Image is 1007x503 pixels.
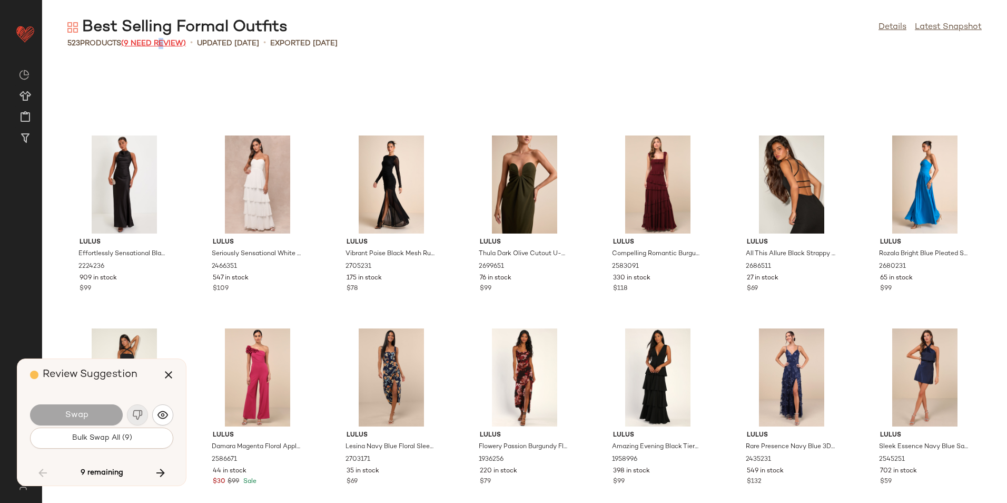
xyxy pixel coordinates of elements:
[747,467,784,476] span: 549 in stock
[347,274,382,283] span: 175 in stock
[879,455,905,465] span: 2545251
[746,249,835,259] span: All This Allure Black Strappy Backless Midi Dress
[197,38,259,49] p: updated [DATE]
[212,249,301,259] span: Seriously Sensational White Strapless Tiered Maxi Dress
[747,477,762,487] span: $132
[746,262,771,272] span: 2686511
[213,467,246,476] span: 44 in stock
[738,328,845,427] img: 11859061_2435231.jpg
[122,93,144,104] span: Filters
[880,431,970,440] span: Lulus
[613,274,650,283] span: 330 in stock
[19,70,29,80] img: svg%3e
[121,40,186,47] span: (9 Need Review)
[613,431,703,440] span: Lulus
[345,455,370,465] span: 2703171
[746,455,771,465] span: 2435231
[479,442,568,452] span: Flowery Passion Burgundy Floral Print Cowl Neck Midi Dress
[747,431,836,440] span: Lulus
[915,21,982,34] a: Latest Snapshot
[923,56,956,77] button: Hub
[67,17,288,38] div: Best Selling Formal Outfits
[71,328,177,427] img: 2647491_2_01_hero_Retakes_2025-07-14.jpg
[81,468,123,478] span: 9 remaining
[480,467,517,476] span: 220 in stock
[872,328,978,427] img: 12322161_2545251.jpg
[879,249,969,259] span: Rozala Bright Blue Pleated Strapless Maxi Dress
[78,249,168,259] span: Effortlessly Sensational Black Satin Backless Maxi Dress
[613,238,703,247] span: Lulus
[270,38,338,49] p: Exported [DATE]
[612,262,639,272] span: 2583091
[338,328,445,427] img: 2703171_01_hero_2025-06-24.jpg
[878,21,906,34] a: Details
[347,238,436,247] span: Lulus
[80,274,117,283] span: 909 in stock
[347,477,358,487] span: $69
[932,62,947,71] span: Hub
[612,455,637,465] span: 1958996
[613,284,627,294] span: $118
[880,284,892,294] span: $99
[228,477,239,487] span: $99
[241,478,256,485] span: Sale
[746,442,835,452] span: Rare Presence Navy Blue 3D Floral Surplice Maxi Dress
[747,238,836,247] span: Lulus
[605,328,711,427] img: 9482261_1958996.jpg
[263,37,266,50] span: •
[76,62,135,71] span: Review Products
[347,467,379,476] span: 35 in stock
[30,428,173,449] button: Bulk Swap All (9)
[480,238,569,247] span: Lulus
[613,467,650,476] span: 398 in stock
[67,22,78,33] img: svg%3e
[67,40,80,47] span: 523
[15,23,36,44] img: heart_red.DM2ytmEG.svg
[479,249,568,259] span: Thula Dark Olive Cutout U-Bar Column Maxi Dress
[80,284,91,294] span: $99
[480,431,569,440] span: Lulus
[480,284,491,294] span: $99
[67,38,186,49] div: Products
[212,455,237,465] span: 2586671
[212,442,301,452] span: Damara Magenta Floral Applique One-Shoulder Jumpsuit
[204,328,311,427] img: 12391861_2586671.jpg
[880,477,892,487] span: $59
[213,238,302,247] span: Lulus
[13,482,33,490] img: svg%3e
[880,274,913,283] span: 65 in stock
[213,284,229,294] span: $109
[204,56,283,77] button: Request changes
[213,431,302,440] span: Lulus
[747,274,778,283] span: 27 in stock
[213,62,274,71] span: Request changes
[212,262,237,272] span: 2466351
[480,274,511,283] span: 76 in stock
[345,442,435,452] span: Lesina Navy Blue Floral Sleeveless Midi Dress
[738,136,845,234] img: 2686511_02_fullbody_2025-07-03.jpg
[612,442,702,452] span: Amazing Evening Black Tiered Maxi Dress
[213,477,225,487] span: $30
[345,249,435,259] span: Vibrant Poise Black Mesh Ruched Maxi Dress
[879,442,969,452] span: Sleek Essence Navy Blue Satin Halter Sleeveless Mini Dress
[80,238,169,247] span: Lulus
[880,467,917,476] span: 702 in stock
[204,136,311,234] img: 12002541_2466351.jpg
[471,136,578,234] img: 2699651_05_back_2025-07-14.jpg
[613,477,625,487] span: $99
[471,328,578,427] img: 9409841_1936256.jpg
[347,284,358,294] span: $78
[43,369,137,380] span: Review Suggestion
[347,431,436,440] span: Lulus
[345,262,371,272] span: 2705231
[880,238,970,247] span: Lulus
[338,136,445,234] img: 2705231_02_front_2025-07-07.jpg
[71,434,132,442] span: Bulk Swap All (9)
[879,262,906,272] span: 2680231
[479,262,504,272] span: 2699651
[612,249,702,259] span: Compelling Romantic Burgundy Ruffled Tiered Maxi Dress
[213,274,249,283] span: 547 in stock
[605,136,711,234] img: 12325281_2583091.jpg
[872,136,978,234] img: 2680231_05_back_2025-07-07.jpg
[190,37,193,50] span: •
